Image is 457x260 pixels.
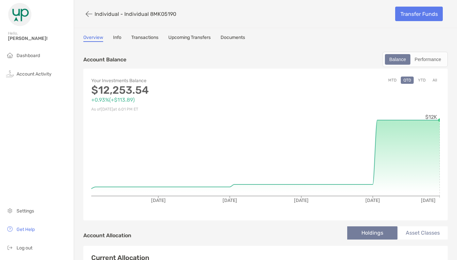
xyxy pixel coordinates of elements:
[395,7,443,21] a: Transfer Funds
[17,245,32,251] span: Log out
[6,244,14,251] img: logout icon
[221,35,245,42] a: Documents
[95,11,176,17] p: Individual - Individual 8MK05190
[17,227,35,232] span: Get Help
[386,77,399,84] button: MTD
[425,114,437,120] tspan: $12K
[17,53,40,58] span: Dashboard
[131,35,158,42] a: Transactions
[83,232,131,239] h4: Account Allocation
[113,35,121,42] a: Info
[397,226,448,240] li: Asset Classes
[430,77,440,84] button: All
[6,207,14,214] img: settings icon
[421,198,436,203] tspan: [DATE]
[383,52,448,67] div: segmented control
[17,71,52,77] span: Account Activity
[91,96,266,104] p: +0.93% ( +$113.89 )
[365,198,380,203] tspan: [DATE]
[401,77,414,84] button: QTD
[83,55,126,64] p: Account Balance
[91,105,266,114] p: As of [DATE] at 6:01 PM ET
[151,198,166,203] tspan: [DATE]
[8,36,70,41] span: [PERSON_NAME]!
[294,198,309,203] tspan: [DATE]
[91,77,266,85] p: Your Investments Balance
[83,35,103,42] a: Overview
[6,225,14,233] img: get-help icon
[386,55,410,64] div: Balance
[91,86,266,94] p: $12,253.54
[411,55,445,64] div: Performance
[8,3,32,26] img: Zoe Logo
[17,208,34,214] span: Settings
[415,77,428,84] button: YTD
[6,51,14,59] img: household icon
[347,226,397,240] li: Holdings
[168,35,211,42] a: Upcoming Transfers
[223,198,237,203] tspan: [DATE]
[6,70,14,78] img: activity icon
